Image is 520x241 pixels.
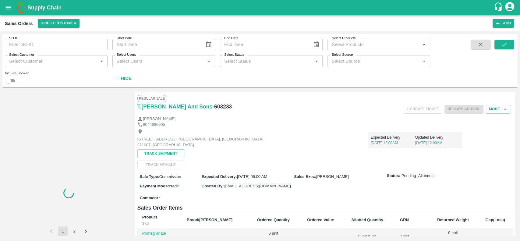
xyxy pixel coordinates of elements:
p: 9044686005 [143,122,165,128]
label: Select Customer [9,52,34,57]
input: Select Source [329,57,418,65]
input: Select Status [222,57,311,65]
button: Choose date [310,39,322,50]
span: Please dispatch the trip before ending [444,106,483,111]
button: Hide [112,73,133,83]
button: Select DC [38,19,80,28]
label: End Date [224,36,238,41]
p: Expected Delivery [371,135,415,140]
label: Select Source [332,52,353,57]
p: [STREET_ADDRESS], [GEOGRAPHIC_DATA], [GEOGRAPHIC_DATA], 221007, [GEOGRAPHIC_DATA] [137,136,274,148]
button: Go to next page [81,226,91,236]
span: Regular Sale [137,95,166,102]
b: Product [142,215,157,219]
span: [EMAIL_ADDRESS][DOMAIN_NAME] [224,184,291,188]
label: Select Status [224,52,244,57]
input: Enter SO ID [5,39,108,50]
p: [DATE] 12:00AM [415,140,460,146]
nav: pagination navigation [45,226,92,236]
label: Payment Mode : [140,184,169,188]
span: [PERSON_NAME] [316,174,349,179]
button: More [486,105,510,114]
label: Start Date [117,36,132,41]
label: Created By : [201,184,224,188]
b: Brand/[PERSON_NAME] [187,218,232,222]
a: Supply Chain [27,3,493,12]
label: Select Products [332,36,356,41]
p: Updated Delivery [415,135,460,140]
button: page 1 [58,226,68,236]
div: Sales Orders [5,19,33,27]
span: [DATE] 06:00 AM [237,174,267,179]
label: Sale Type : [140,174,159,179]
p: Pomegranate [142,231,177,236]
input: Start Date [112,39,200,50]
button: Open [97,57,105,65]
b: Supply Chain [27,5,62,11]
b: GRN [400,218,409,222]
button: Open [205,57,213,65]
p: [DATE] 12:00AM [371,140,415,146]
label: Status: [387,173,400,179]
label: Comment : [140,195,161,201]
input: End Date [220,39,308,50]
h6: Sales Order Items [137,204,513,212]
div: Include Booked [5,70,108,76]
input: Select Customer [7,57,96,65]
button: Open [420,41,428,48]
label: SO ID [9,36,18,41]
p: [PERSON_NAME] [143,116,175,122]
a: T.[PERSON_NAME] And Sons [137,102,212,111]
button: Open [420,57,428,65]
label: Expected Delivery : [201,174,237,179]
input: Select Products [329,41,418,48]
b: Ordered Value [307,218,334,222]
div: SKU [142,221,177,226]
button: Open [313,57,320,65]
button: Choose date [203,39,214,50]
img: logo [15,2,27,14]
label: Select Users [117,52,136,57]
button: Add [493,19,514,28]
div: customer-support [493,2,504,13]
button: open drawer [1,1,15,15]
b: Gap(Loss) [485,218,505,222]
input: Select Users [114,57,203,65]
b: Ordered Quantity [257,218,290,222]
button: Go to page 2 [69,226,79,236]
b: Allotted Quantity [351,218,383,222]
h6: - 603233 [212,102,232,111]
strong: Hide [121,76,131,81]
button: Track Shipment [137,149,184,158]
label: Sales Exec : [294,174,316,179]
span: credit [169,184,179,188]
div: account of current user [504,1,515,14]
b: Returned Weight [437,218,469,222]
span: Pending_Allotment [401,173,435,179]
span: Commission [159,174,181,179]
